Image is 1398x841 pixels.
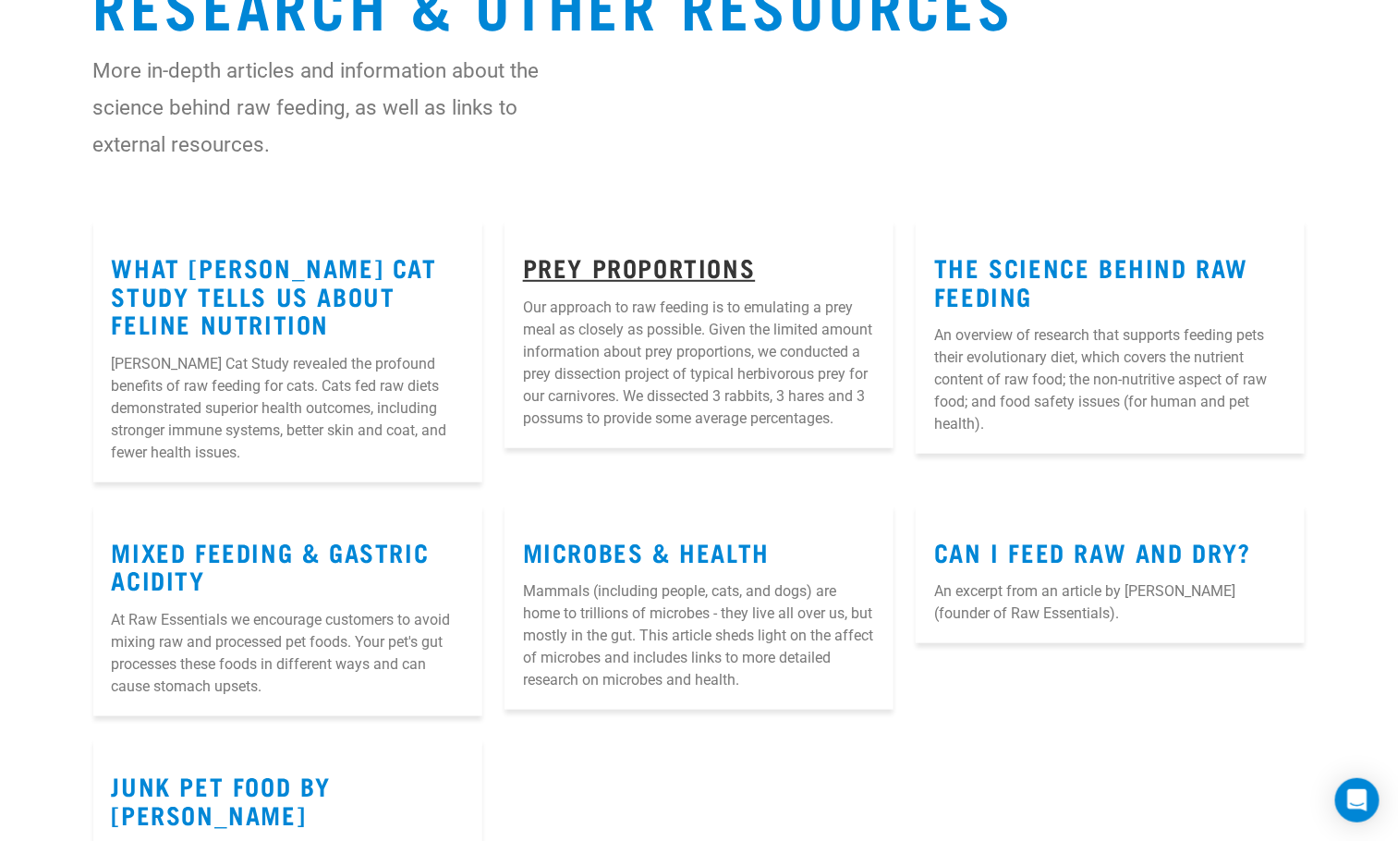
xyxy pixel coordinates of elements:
a: Prey Proportions [523,260,756,274]
a: The Science Behind Raw Feeding [934,260,1248,302]
a: Mixed Feeding & Gastric Acidity [112,544,430,587]
a: Microbes & Health [523,544,770,558]
p: An excerpt from an article by [PERSON_NAME] (founder of Raw Essentials). [934,580,1286,625]
a: Junk Pet Food by [PERSON_NAME] [112,778,332,821]
a: What [PERSON_NAME] Cat Study Tells Us About Feline Nutrition [112,260,437,330]
p: Mammals (including people, cats, and dogs) are home to trillions of microbes - they live all over... [523,580,875,691]
p: [PERSON_NAME] Cat Study revealed the profound benefits of raw feeding for cats. Cats fed raw diet... [112,353,464,464]
a: Can I Feed Raw and Dry? [934,544,1251,558]
p: An overview of research that supports feeding pets their evolutionary diet, which covers the nutr... [934,324,1286,435]
p: At Raw Essentials we encourage customers to avoid mixing raw and processed pet foods. Your pet's ... [112,609,464,698]
div: Open Intercom Messenger [1335,778,1380,823]
p: More in-depth articles and information about the science behind raw feeding, as well as links to ... [93,52,578,163]
p: Our approach to raw feeding is to emulating a prey meal as closely as possible. Given the limited... [523,297,875,430]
